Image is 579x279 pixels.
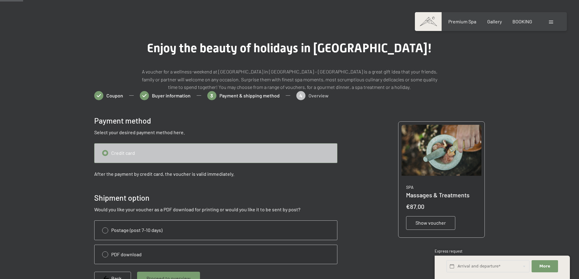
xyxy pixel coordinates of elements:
[512,19,532,24] a: BOOKING
[448,19,476,24] a: Premium Spa
[138,68,442,91] p: A voucher for a wellness-weekend at [GEOGRAPHIC_DATA] in [GEOGRAPHIC_DATA] – [GEOGRAPHIC_DATA] is...
[532,260,558,273] button: More
[487,19,502,24] a: Gallery
[539,264,550,269] span: More
[147,41,432,55] span: Enjoy the beauty of holidays in [GEOGRAPHIC_DATA]!
[435,249,463,253] span: Express request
